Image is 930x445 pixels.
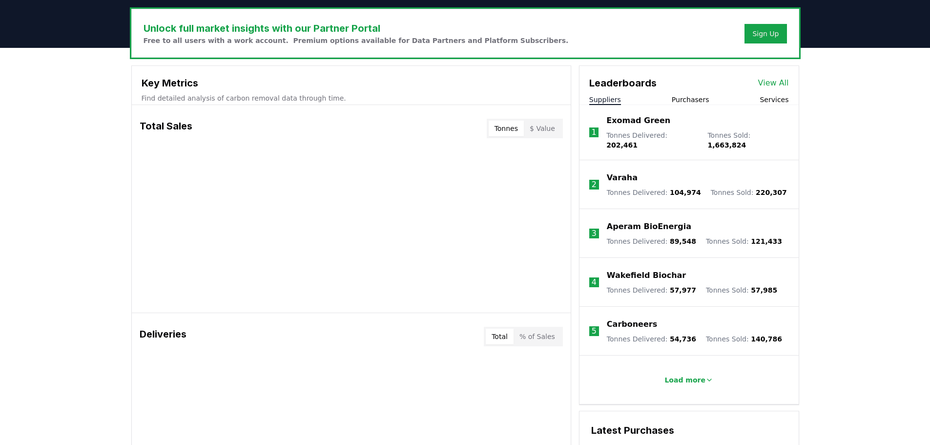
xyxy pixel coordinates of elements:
a: Aperam BioEnergia [607,221,691,233]
button: Total [486,329,514,344]
h3: Total Sales [140,119,192,138]
button: Sign Up [744,24,786,43]
p: 2 [592,179,597,191]
button: Suppliers [589,95,621,105]
span: 54,736 [670,335,696,343]
span: 104,974 [670,189,701,196]
span: 1,663,824 [707,141,746,149]
a: View All [758,77,789,89]
a: Wakefield Biochar [607,270,686,281]
h3: Leaderboards [589,76,657,90]
p: 5 [592,325,597,337]
span: 57,985 [751,286,777,294]
p: Free to all users with a work account. Premium options available for Data Partners and Platform S... [144,36,569,45]
p: Tonnes Delivered : [606,130,698,150]
h3: Latest Purchases [591,423,787,438]
a: Sign Up [752,29,779,39]
p: Tonnes Delivered : [607,188,701,197]
span: 220,307 [756,189,787,196]
button: $ Value [524,121,561,136]
p: Load more [664,375,705,385]
p: Tonnes Delivered : [607,236,696,246]
button: Tonnes [489,121,524,136]
h3: Deliveries [140,327,186,346]
button: Services [760,95,788,105]
p: 4 [592,276,597,288]
p: Tonnes Delivered : [607,285,696,295]
p: Tonnes Sold : [707,130,788,150]
p: 1 [591,127,596,138]
h3: Key Metrics [142,76,561,90]
p: Find detailed analysis of carbon removal data through time. [142,93,561,103]
button: % of Sales [514,329,561,344]
p: Tonnes Sold : [711,188,787,197]
a: Exomad Green [606,115,670,127]
p: Tonnes Sold : [706,334,782,344]
a: Carboneers [607,318,657,330]
a: Varaha [607,172,638,184]
p: 3 [592,228,597,239]
p: Tonnes Delivered : [607,334,696,344]
span: 140,786 [751,335,782,343]
p: Tonnes Sold : [706,285,777,295]
button: Load more [657,370,721,390]
span: 89,548 [670,237,696,245]
span: 57,977 [670,286,696,294]
h3: Unlock full market insights with our Partner Portal [144,21,569,36]
p: Tonnes Sold : [706,236,782,246]
span: 202,461 [606,141,638,149]
button: Purchasers [672,95,709,105]
span: 121,433 [751,237,782,245]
